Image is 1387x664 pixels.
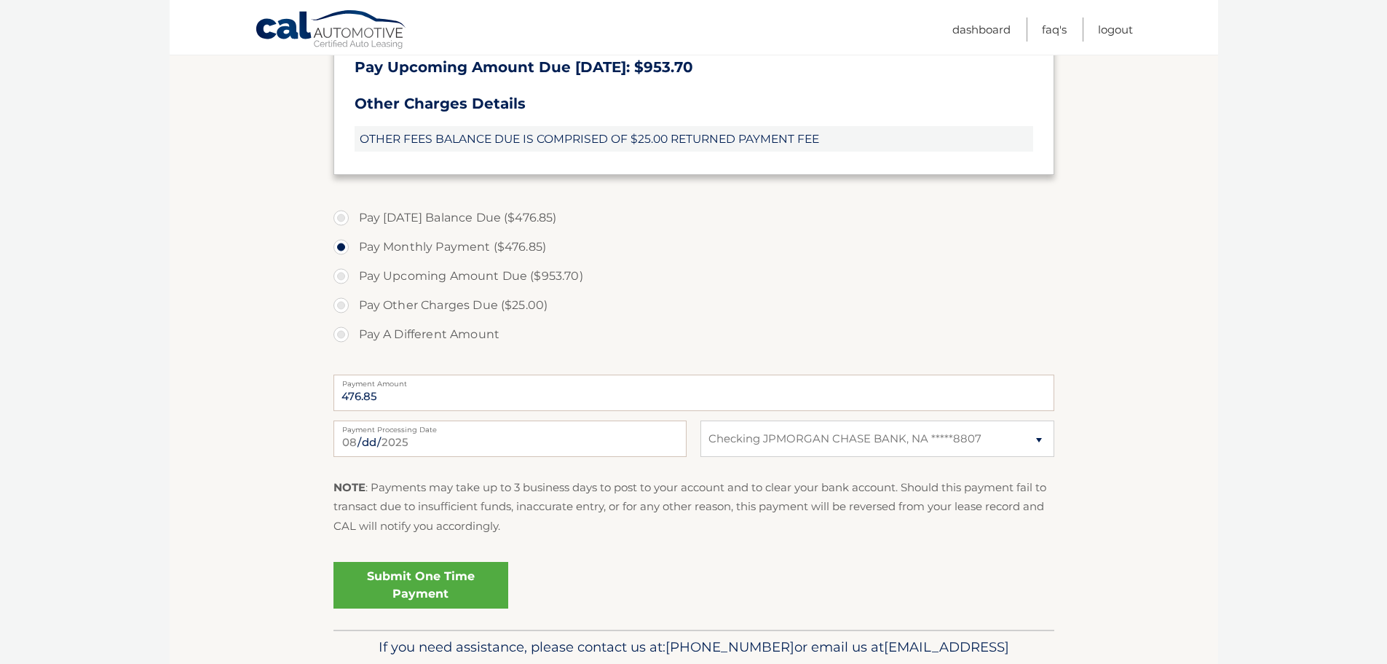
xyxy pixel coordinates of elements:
[952,17,1011,42] a: Dashboard
[333,233,1054,262] label: Pay Monthly Payment ($476.85)
[665,638,794,655] span: [PHONE_NUMBER]
[1098,17,1133,42] a: Logout
[355,95,1033,113] h3: Other Charges Details
[355,58,1033,77] h3: Pay Upcoming Amount Due [DATE]: $953.70
[255,9,408,52] a: Cal Automotive
[333,375,1054,411] input: Payment Amount
[333,421,687,432] label: Payment Processing Date
[333,421,687,457] input: Payment Date
[1042,17,1067,42] a: FAQ's
[333,480,365,494] strong: NOTE
[333,203,1054,233] label: Pay [DATE] Balance Due ($476.85)
[333,375,1054,386] label: Payment Amount
[333,291,1054,320] label: Pay Other Charges Due ($25.00)
[333,262,1054,291] label: Pay Upcoming Amount Due ($953.70)
[333,320,1054,349] label: Pay A Different Amount
[355,126,1033,152] span: OTHER FEES BALANCE DUE IS COMPRISED OF $25.00 RETURNED PAYMENT FEE
[333,478,1054,536] p: : Payments may take up to 3 business days to post to your account and to clear your bank account....
[333,562,508,609] a: Submit One Time Payment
